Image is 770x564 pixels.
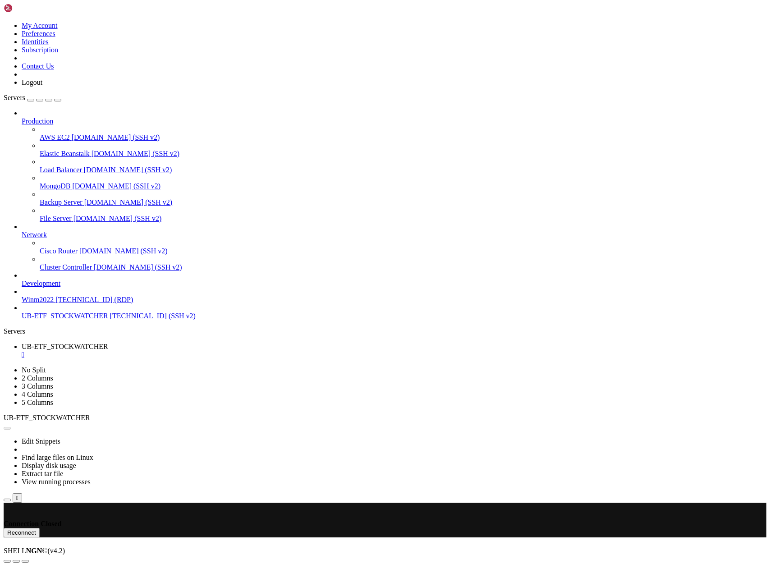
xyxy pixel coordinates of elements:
span: Cluster Controller [40,263,92,271]
span: [DOMAIN_NAME] (SSH v2) [73,215,162,222]
span: UB-ETF_STOCKWATCHER [22,343,108,350]
li: Elastic Beanstalk [DOMAIN_NAME] (SSH v2) [40,142,766,158]
a: 5 Columns [22,399,53,406]
a: UB-ETF_STOCKWATCHER [22,343,766,359]
li: AWS EC2 [DOMAIN_NAME] (SSH v2) [40,125,766,142]
div:  [16,495,18,501]
span: UB-ETF_STOCKWATCHER [22,312,108,320]
span: Production [22,117,53,125]
a: Logout [22,78,42,86]
span: Backup Server [40,198,82,206]
span: Cisco Router [40,247,78,255]
span: [DOMAIN_NAME] (SSH v2) [94,263,182,271]
a: Cluster Controller [DOMAIN_NAME] (SSH v2) [40,263,766,271]
li: Winm2022 [TECHNICAL_ID] (RDP) [22,288,766,304]
span: Load Balancer [40,166,82,174]
li: Production [22,109,766,223]
a: Extract tar file [22,470,63,477]
span: [DOMAIN_NAME] (SSH v2) [92,150,180,157]
a: No Split [22,366,46,374]
span: [DOMAIN_NAME] (SSH v2) [79,247,168,255]
a: UB-ETF_STOCKWATCHER [TECHNICAL_ID] (SSH v2) [22,312,766,320]
a:  [22,351,766,359]
span: [TECHNICAL_ID] (RDP) [55,296,133,303]
span: AWS EC2 [40,133,70,141]
img: Shellngn [4,4,55,13]
li: Network [22,223,766,271]
span: Elastic Beanstalk [40,150,90,157]
a: 3 Columns [22,382,53,390]
li: Cisco Router [DOMAIN_NAME] (SSH v2) [40,239,766,255]
span: [TECHNICAL_ID] (SSH v2) [110,312,196,320]
a: Production [22,117,766,125]
a: Development [22,280,766,288]
a: File Server [DOMAIN_NAME] (SSH v2) [40,215,766,223]
button:  [13,493,22,503]
a: Identities [22,38,49,46]
a: Preferences [22,30,55,37]
a: Find large files on Linux [22,454,93,461]
a: Load Balancer [DOMAIN_NAME] (SSH v2) [40,166,766,174]
span: Network [22,231,47,238]
a: MongoDB [DOMAIN_NAME] (SSH v2) [40,182,766,190]
span: [DOMAIN_NAME] (SSH v2) [72,133,160,141]
a: Winm2022 [TECHNICAL_ID] (RDP) [22,296,766,304]
li: Load Balancer [DOMAIN_NAME] (SSH v2) [40,158,766,174]
li: File Server [DOMAIN_NAME] (SSH v2) [40,206,766,223]
span: Development [22,280,60,287]
a: Edit Snippets [22,437,60,445]
span: [DOMAIN_NAME] (SSH v2) [84,198,173,206]
li: Cluster Controller [DOMAIN_NAME] (SSH v2) [40,255,766,271]
a: Cisco Router [DOMAIN_NAME] (SSH v2) [40,247,766,255]
li: UB-ETF_STOCKWATCHER [TECHNICAL_ID] (SSH v2) [22,304,766,320]
a: Network [22,231,766,239]
a: My Account [22,22,58,29]
span: UB-ETF_STOCKWATCHER [4,414,90,422]
a: Elastic Beanstalk [DOMAIN_NAME] (SSH v2) [40,150,766,158]
span: File Server [40,215,72,222]
li: Backup Server [DOMAIN_NAME] (SSH v2) [40,190,766,206]
span: Servers [4,94,25,101]
div: Servers [4,327,766,335]
li: Development [22,271,766,288]
a: Contact Us [22,62,54,70]
a: View running processes [22,478,91,486]
span: [DOMAIN_NAME] (SSH v2) [84,166,172,174]
span: Winm2022 [22,296,54,303]
a: Backup Server [DOMAIN_NAME] (SSH v2) [40,198,766,206]
a: Subscription [22,46,58,54]
a: 4 Columns [22,390,53,398]
li: MongoDB [DOMAIN_NAME] (SSH v2) [40,174,766,190]
a: Servers [4,94,61,101]
span: [DOMAIN_NAME] (SSH v2) [72,182,160,190]
span: MongoDB [40,182,70,190]
a: Display disk usage [22,462,76,469]
a: AWS EC2 [DOMAIN_NAME] (SSH v2) [40,133,766,142]
a: 2 Columns [22,374,53,382]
